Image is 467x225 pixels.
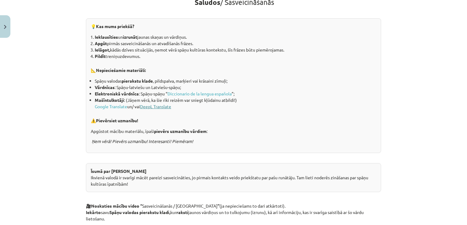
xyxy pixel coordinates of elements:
[95,40,376,47] li: pirmās sasveicināšanās un atvadīšanās frāzes.
[113,203,139,209] strong: mācību video
[95,47,110,52] strong: Ielāgot,
[95,91,376,97] li: : Spāņu-spāņu “ ”;
[91,23,376,30] p: 💡
[95,104,127,109] a: Google Translate
[95,41,107,46] strong: Apgūt
[4,25,6,29] img: icon-close-lesson-0947bae3869378f0d4975bcd49f059093ad1ed9edebbc8119c70593378902aed.svg
[218,203,219,209] strong: ”
[86,163,381,192] div: Ikvienā valodā ir svarīgi mācēt pareizi sasveicināties, jo pirmais kontakts veido priekštatu par ...
[91,62,376,74] p: 📐
[154,128,207,134] strong: pievērs uzmanību vārdiem
[91,168,146,174] strong: Īsumā par [PERSON_NAME]
[95,53,105,59] strong: Pildīt
[96,67,146,73] strong: Nepieciešamie materiāli:
[86,192,381,222] p: 🎥 Sasveicināšanās / [GEOGRAPHIC_DATA] (ja nepieciešams to dari atkārtoti). savu kur jaunos vārdiņ...
[91,203,112,209] strong: Noskaties
[167,91,232,96] a: Diccionario de la lengua española
[95,34,376,40] li: un jaunas skaņas un vārdiņus.
[95,34,118,40] strong: Ieklausīties
[176,209,188,215] strong: raksti
[139,209,170,215] strong: pierakstu kladi,
[96,23,134,29] b: Kas mums priekšā?
[122,78,153,84] strong: pierakstu klade
[140,203,142,209] strong: “
[96,118,138,123] strong: Pievērsiet uzmanību!
[95,78,376,84] li: Spāņu valodas , pildspalva, marķieri vai krāsaini zīmuļi;
[95,97,376,110] li: : (Jāņem vērā, ka šie rīki reizēm var sniegt kļūdainu atbildi!) un/ vai
[140,104,171,109] a: DeepL Translate
[91,128,376,134] p: Apgūstot mācību materiālu, īpaši :
[123,34,137,40] strong: izrunāt
[95,53,376,59] li: treniņuzdevumus.
[95,97,124,103] strong: Mašīntulkotāji
[95,91,139,96] strong: Elektroniskā vārdnīca
[91,113,376,124] p: ⚠️
[95,84,115,90] strong: Vārdnīcas
[109,209,138,215] strong: Spāņu valodas
[92,138,193,144] em: Ņem vērā! Pievērs uzmanību! Interesanti! Piemēram!
[86,209,101,215] strong: Iekārto
[95,84,376,91] li: : Spāņu-latviešu un Latviešu-spāņu;
[95,47,376,53] li: kādās dzīves situācijās, ņemot vērā spāņu kultūras kontekstu, šīs frāzes būtu piemērojamas.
